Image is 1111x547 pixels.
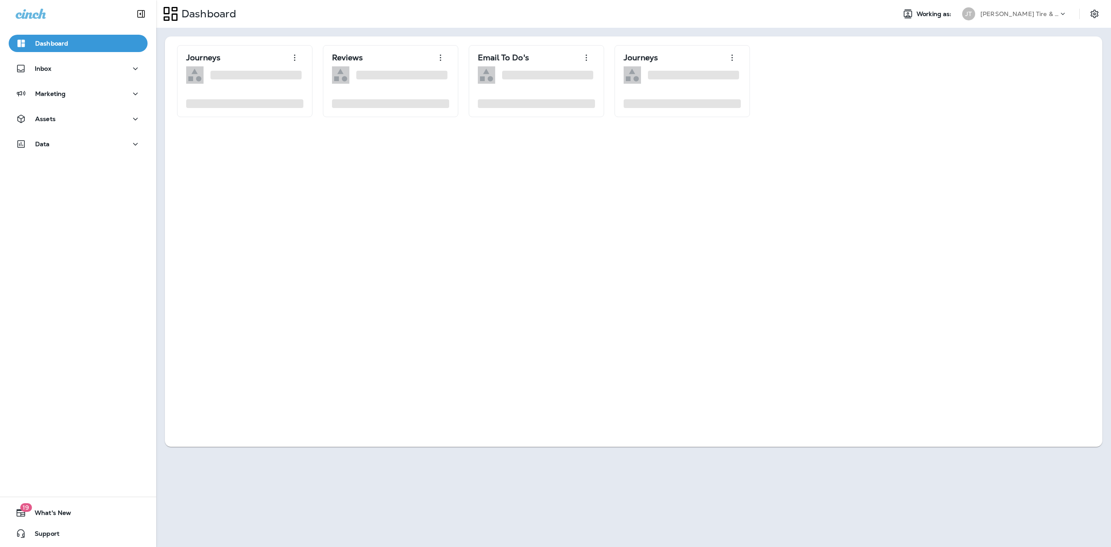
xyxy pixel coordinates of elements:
[9,110,148,128] button: Assets
[917,10,953,18] span: Working as:
[9,135,148,153] button: Data
[129,5,153,23] button: Collapse Sidebar
[20,503,32,512] span: 19
[35,65,51,72] p: Inbox
[980,10,1058,17] p: [PERSON_NAME] Tire & Auto
[478,53,529,62] p: Email To Do's
[26,509,71,520] span: What's New
[9,504,148,521] button: 19What's New
[35,90,66,97] p: Marketing
[1087,6,1102,22] button: Settings
[186,53,220,62] p: Journeys
[178,7,236,20] p: Dashboard
[9,35,148,52] button: Dashboard
[26,530,59,540] span: Support
[9,60,148,77] button: Inbox
[624,53,658,62] p: Journeys
[35,141,50,147] p: Data
[962,7,975,20] div: JT
[332,53,363,62] p: Reviews
[35,40,68,47] p: Dashboard
[35,115,56,122] p: Assets
[9,525,148,542] button: Support
[9,85,148,102] button: Marketing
